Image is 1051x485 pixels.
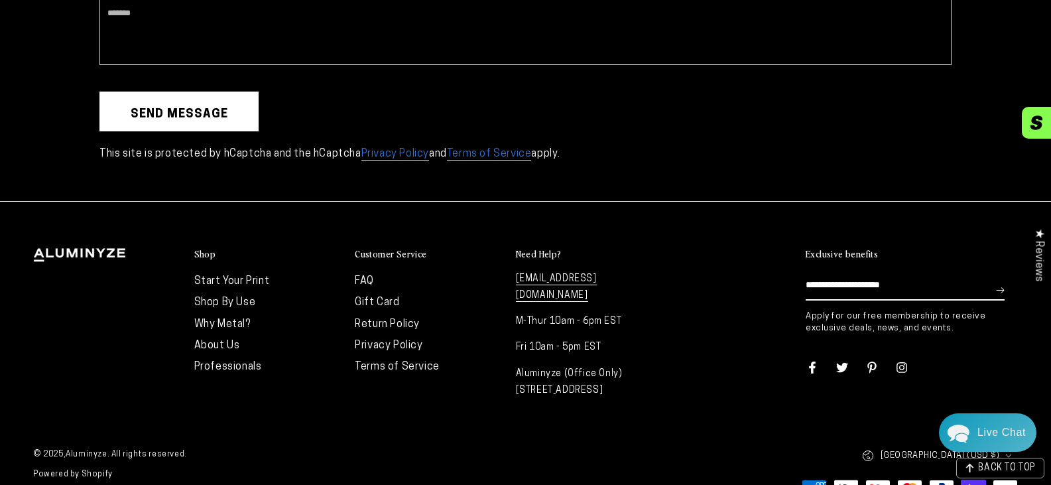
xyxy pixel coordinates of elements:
[516,339,664,356] p: Fri 10am - 5pm EST
[66,450,107,458] a: Aluminyze
[447,149,532,161] a: Terms of Service
[194,340,240,351] a: About Us
[355,319,420,330] a: Return Policy
[978,464,1036,473] span: BACK TO TOP
[33,445,526,465] small: © 2025, . All rights reserved.
[194,276,270,287] a: Start Your Print
[99,145,952,164] p: This site is protected by hCaptcha and the hCaptcha and apply.
[881,448,999,463] span: [GEOGRAPHIC_DATA] (USD $)
[806,248,1018,261] summary: Exclusive benefits
[355,248,426,260] h2: Customer Service
[194,248,342,261] summary: Shop
[355,248,503,261] summary: Customer Service
[99,92,259,131] button: Send message
[33,470,113,478] a: Powered by Shopify
[361,149,429,161] a: Privacy Policy
[355,362,440,372] a: Terms of Service
[516,248,562,260] h2: Need Help?
[996,271,1005,311] button: Subscribe
[516,274,597,302] a: [EMAIL_ADDRESS][DOMAIN_NAME]
[806,248,878,260] h2: Exclusive benefits
[516,313,664,330] p: M-Thur 10am - 6pm EST
[939,413,1036,452] div: Chat widget toggle
[194,319,251,330] a: Why Metal?
[516,248,664,261] summary: Need Help?
[1026,218,1051,292] div: Click to open Judge.me floating reviews tab
[516,366,664,399] p: Aluminyze (Office Only) [STREET_ADDRESS]
[806,311,1018,334] p: Apply for our free membership to receive exclusive deals, news, and events.
[977,413,1026,452] div: Contact Us Directly
[194,362,262,372] a: Professionals
[194,297,256,308] a: Shop By Use
[355,297,399,308] a: Gift Card
[862,441,1018,470] button: [GEOGRAPHIC_DATA] (USD $)
[355,340,422,351] a: Privacy Policy
[355,276,374,287] a: FAQ
[194,248,216,260] h2: Shop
